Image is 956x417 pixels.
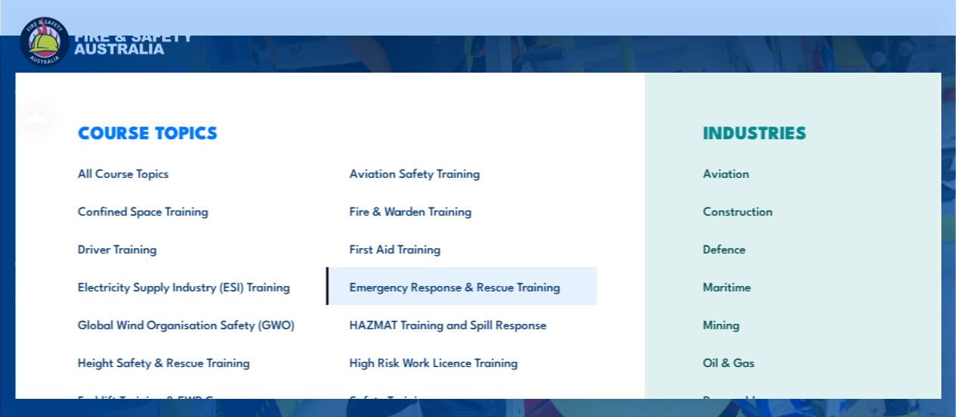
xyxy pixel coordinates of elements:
a: Emergency Response & Rescue Training [326,267,597,305]
a: All Course Topics [55,154,326,191]
h3: COURSE TOPICS [55,121,597,142]
a: Height Safety & Rescue Training [55,343,326,381]
a: Fire & Warden Training [326,191,597,229]
a: Mining [680,305,906,343]
a: Driver Training [55,229,326,267]
a: Oil & Gas [680,343,906,381]
a: Maritime [680,267,906,305]
a: Electricity Supply Industry (ESI) Training [55,267,326,305]
a: High Risk Work Licence Training [326,343,597,381]
h3: INDUSTRIES [680,121,906,142]
a: First Aid Training [326,229,597,267]
a: Aviation [680,154,906,191]
a: Confined Space Training [55,191,326,229]
a: Global Wind Organisation Safety (GWO) [55,305,326,343]
a: Defence [680,229,906,267]
a: Construction [680,191,906,229]
a: Aviation Safety Training [326,154,597,191]
a: HAZMAT Training and Spill Response [326,305,597,343]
